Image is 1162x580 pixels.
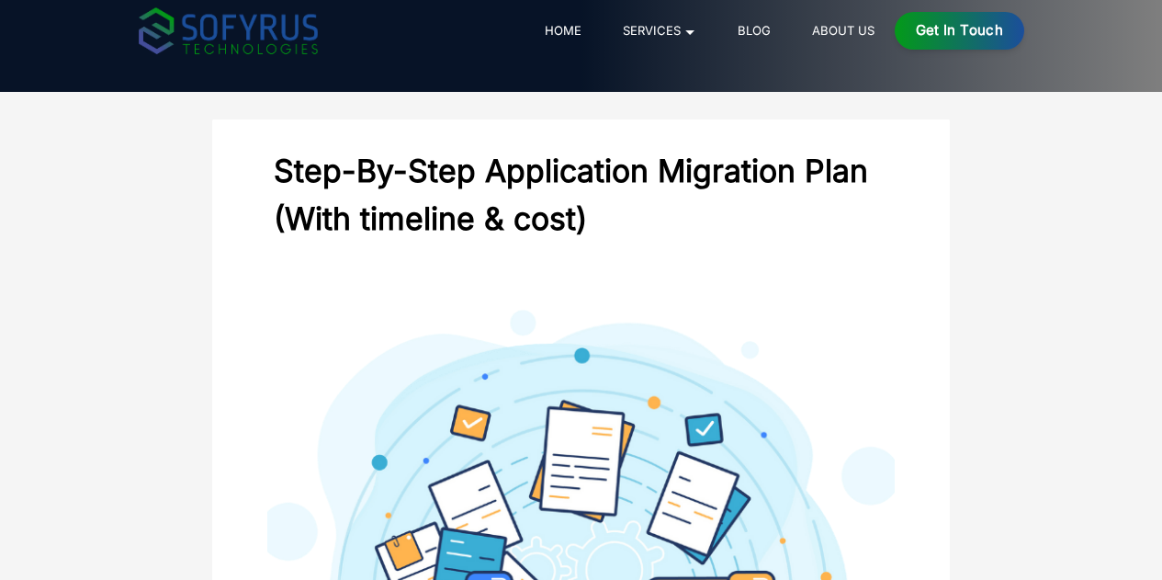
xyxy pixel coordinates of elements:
a: Services 🞃 [615,19,703,41]
h2: Step-By-Step Application Migration Plan (With timeline & cost) [267,133,895,256]
a: Blog [730,19,777,41]
img: sofyrus [139,7,318,54]
a: About Us [805,19,881,41]
a: Get in Touch [895,12,1024,50]
a: Home [537,19,588,41]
